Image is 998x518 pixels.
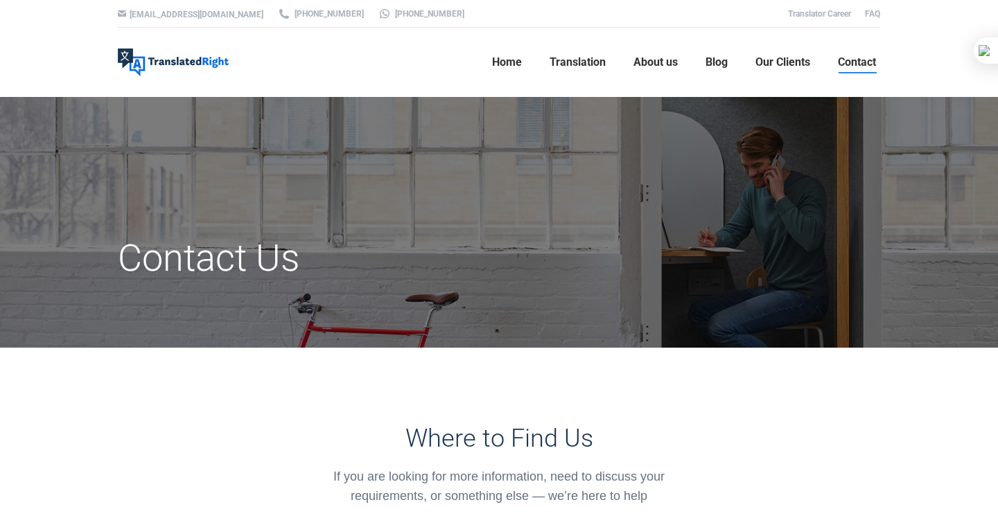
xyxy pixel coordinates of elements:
a: About us [629,40,682,84]
a: [PHONE_NUMBER] [378,8,464,20]
h3: Where to Find Us [314,424,685,453]
a: Translator Career [788,9,851,19]
span: Our Clients [755,55,810,69]
span: About us [633,55,678,69]
span: Home [492,55,522,69]
a: Blog [701,40,732,84]
a: Our Clients [751,40,814,84]
a: FAQ [865,9,880,19]
a: Translation [545,40,610,84]
h1: Contact Us [118,235,619,281]
img: Translated Right [118,48,229,76]
span: Blog [706,55,728,69]
a: Home [488,40,526,84]
a: [PHONE_NUMBER] [277,8,364,20]
a: Contact [834,40,880,84]
a: [EMAIL_ADDRESS][DOMAIN_NAME] [130,10,263,19]
span: Translation [550,55,606,69]
span: Contact [838,55,876,69]
div: If you are looking for more information, need to discuss your requirements, or something else — w... [314,467,685,506]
